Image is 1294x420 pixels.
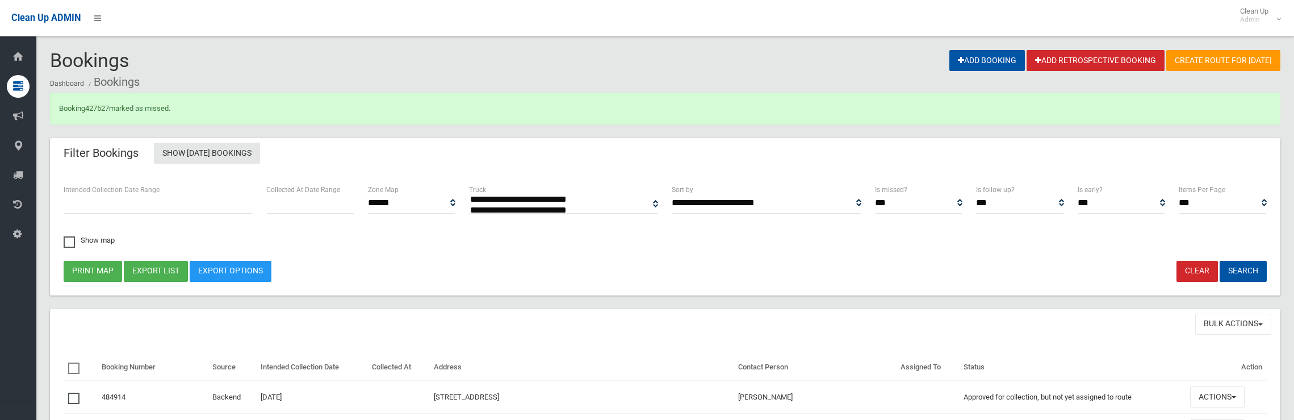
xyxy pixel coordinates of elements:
[64,236,115,244] span: Show map
[959,380,1186,413] td: Approved for collection, but not yet assigned to route
[50,93,1280,124] div: Booking marked as missed.
[11,13,81,23] span: Clean Up ADMIN
[1234,7,1280,24] span: Clean Up
[102,393,125,401] a: 484914
[959,355,1186,381] th: Status
[1220,261,1267,282] button: Search
[86,72,140,93] li: Bookings
[64,261,122,282] button: Print map
[434,393,499,401] a: [STREET_ADDRESS]
[367,355,429,381] th: Collected At
[190,261,271,282] a: Export Options
[256,355,368,381] th: Intended Collection Date
[734,355,896,381] th: Contact Person
[949,50,1025,71] a: Add Booking
[1166,50,1280,71] a: Create route for [DATE]
[1027,50,1165,71] a: Add Retrospective Booking
[50,80,84,88] a: Dashboard
[256,380,368,413] td: [DATE]
[1176,261,1218,282] a: Clear
[1195,314,1271,335] button: Bulk Actions
[85,104,109,113] a: 427527
[97,355,208,381] th: Booking Number
[124,261,188,282] button: Export list
[1240,15,1268,24] small: Admin
[50,49,129,72] span: Bookings
[208,380,256,413] td: Backend
[734,380,896,413] td: [PERSON_NAME]
[50,142,152,164] header: Filter Bookings
[429,355,734,381] th: Address
[1186,355,1267,381] th: Action
[896,355,959,381] th: Assigned To
[469,184,486,196] label: Truck
[1190,386,1245,407] button: Actions
[154,143,260,164] a: Show [DATE] Bookings
[208,355,256,381] th: Source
